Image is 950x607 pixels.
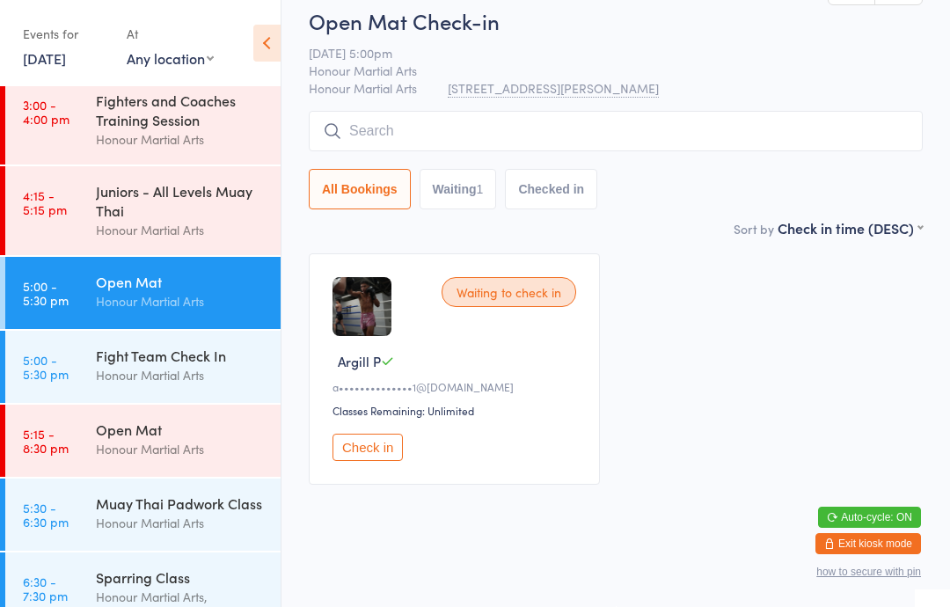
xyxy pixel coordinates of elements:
[816,566,921,578] button: how to secure with pin
[96,346,266,365] div: Fight Team Check In
[5,479,281,551] a: 5:30 -6:30 pmMuay Thai Padwork ClassHonour Martial Arts
[96,567,266,587] div: Sparring Class
[96,513,266,533] div: Honour Martial Arts
[96,420,266,439] div: Open Mat
[332,277,391,336] img: image1758518840.png
[23,279,69,307] time: 5:00 - 5:30 pm
[332,434,403,461] button: Check in
[23,427,69,455] time: 5:15 - 8:30 pm
[815,533,921,554] button: Exit kiosk mode
[338,352,381,370] span: Argill P
[23,353,69,381] time: 5:00 - 5:30 pm
[309,62,895,79] span: Honour Martial Arts
[734,220,774,238] label: Sort by
[96,439,266,459] div: Honour Martial Arts
[309,169,411,209] button: All Bookings
[778,218,923,238] div: Check in time (DESC)
[23,188,67,216] time: 4:15 - 5:15 pm
[5,257,281,329] a: 5:00 -5:30 pmOpen MatHonour Martial Arts
[309,6,923,35] h2: Open Mat Check-in
[96,181,266,220] div: Juniors - All Levels Muay Thai
[309,79,923,97] span: Honour Martial Arts
[309,111,923,151] input: Search
[5,76,281,165] a: 3:00 -4:00 pmFighters and Coaches Training SessionHonour Martial Arts
[505,169,597,209] button: Checked in
[23,48,66,68] a: [DATE]
[96,291,266,311] div: Honour Martial Arts
[96,272,266,291] div: Open Mat
[309,44,895,62] span: [DATE] 5:00pm
[96,494,266,513] div: Muay Thai Padwork Class
[5,166,281,255] a: 4:15 -5:15 pmJuniors - All Levels Muay ThaiHonour Martial Arts
[96,91,266,129] div: Fighters and Coaches Training Session
[332,403,581,418] div: Classes Remaining: Unlimited
[23,501,69,529] time: 5:30 - 6:30 pm
[127,48,214,68] div: Any location
[96,365,266,385] div: Honour Martial Arts
[818,507,921,528] button: Auto-cycle: ON
[442,277,576,307] div: Waiting to check in
[477,182,484,196] div: 1
[96,220,266,240] div: Honour Martial Arts
[96,129,266,150] div: Honour Martial Arts
[5,405,281,477] a: 5:15 -8:30 pmOpen MatHonour Martial Arts
[5,331,281,403] a: 5:00 -5:30 pmFight Team Check InHonour Martial Arts
[420,169,497,209] button: Waiting1
[23,98,69,126] time: 3:00 - 4:00 pm
[332,379,581,394] div: a••••••••••••••
[23,574,68,603] time: 6:30 - 7:30 pm
[23,19,109,48] div: Events for
[127,19,214,48] div: At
